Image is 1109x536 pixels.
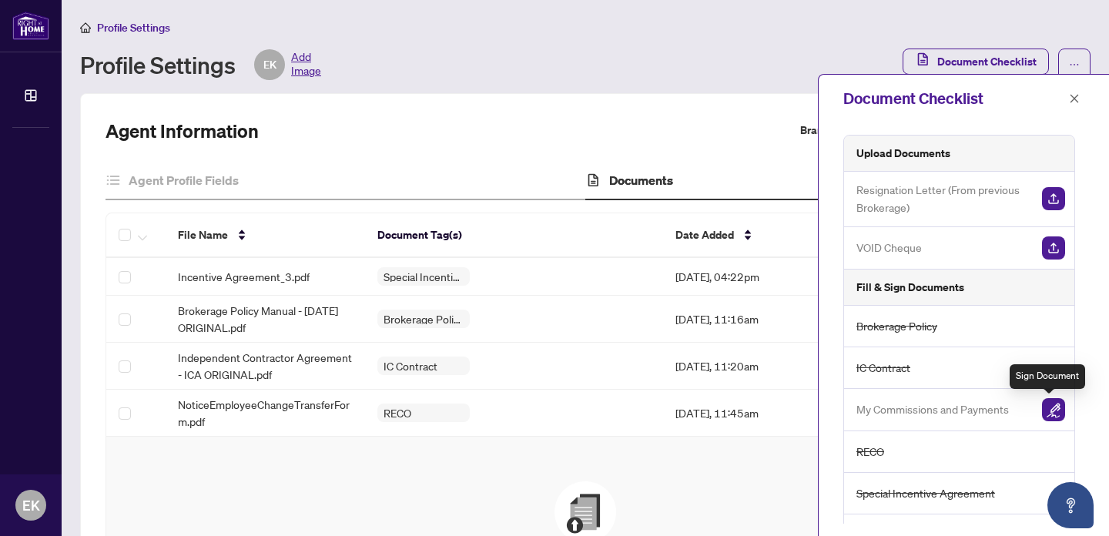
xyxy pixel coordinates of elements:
span: RECO [856,443,884,461]
img: Upload Document [1042,187,1065,210]
span: Special Incentive Agreement [377,271,470,282]
span: Resignation Letter (From previous Brokerage) [856,181,1030,217]
span: Profile Settings [97,21,170,35]
span: IC Contract [856,359,910,377]
span: home [80,22,91,33]
div: Sign Document [1010,364,1085,389]
button: Open asap [1047,482,1094,528]
span: Date Added [675,226,734,243]
span: NoticeEmployeeChangeTransferForm.pdf [178,396,352,430]
img: Sign Document [1042,398,1065,421]
span: Brokerage Policy Manual - [DATE] ORIGINAL.pdf [178,302,352,336]
span: Document Checklist [937,49,1037,74]
img: logo [12,12,49,40]
img: Upload Document [1042,236,1065,260]
th: Date Added [663,213,852,258]
td: [DATE], 04:22pm [663,258,852,296]
div: Profile Settings [80,49,321,80]
button: Document Checklist [903,49,1049,75]
span: My Commissions and Payments [856,400,1009,418]
h5: Upload Documents [856,145,950,162]
span: IC Contract [377,360,444,371]
th: Document Tag(s) [365,213,663,258]
h2: Agent Information [106,119,259,143]
td: [DATE], 11:20am [663,343,852,390]
span: EK [263,56,276,73]
h4: Documents [609,171,673,189]
h5: Fill & Sign Documents [856,279,964,296]
span: RECO [377,407,417,418]
td: [DATE], 11:16am [663,296,852,343]
span: Brokerage Policy [856,317,937,335]
span: ellipsis [1069,59,1080,70]
th: File Name [166,213,364,258]
span: EK [22,494,40,516]
div: Document Checklist [843,87,1064,110]
span: Special Incentive Agreement [856,484,995,502]
label: Branch: [800,122,837,139]
span: Incentive Agreement_3.pdf [178,268,310,285]
span: close [1069,93,1080,104]
span: File Name [178,226,228,243]
td: [DATE], 11:45am [663,390,852,437]
span: Brokerage Policy [377,313,470,324]
span: Independent Contractor Agreement - ICA ORIGINAL.pdf [178,349,352,383]
span: Add Image [291,49,321,80]
span: VOID Cheque [856,239,922,256]
h4: Agent Profile Fields [129,171,239,189]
